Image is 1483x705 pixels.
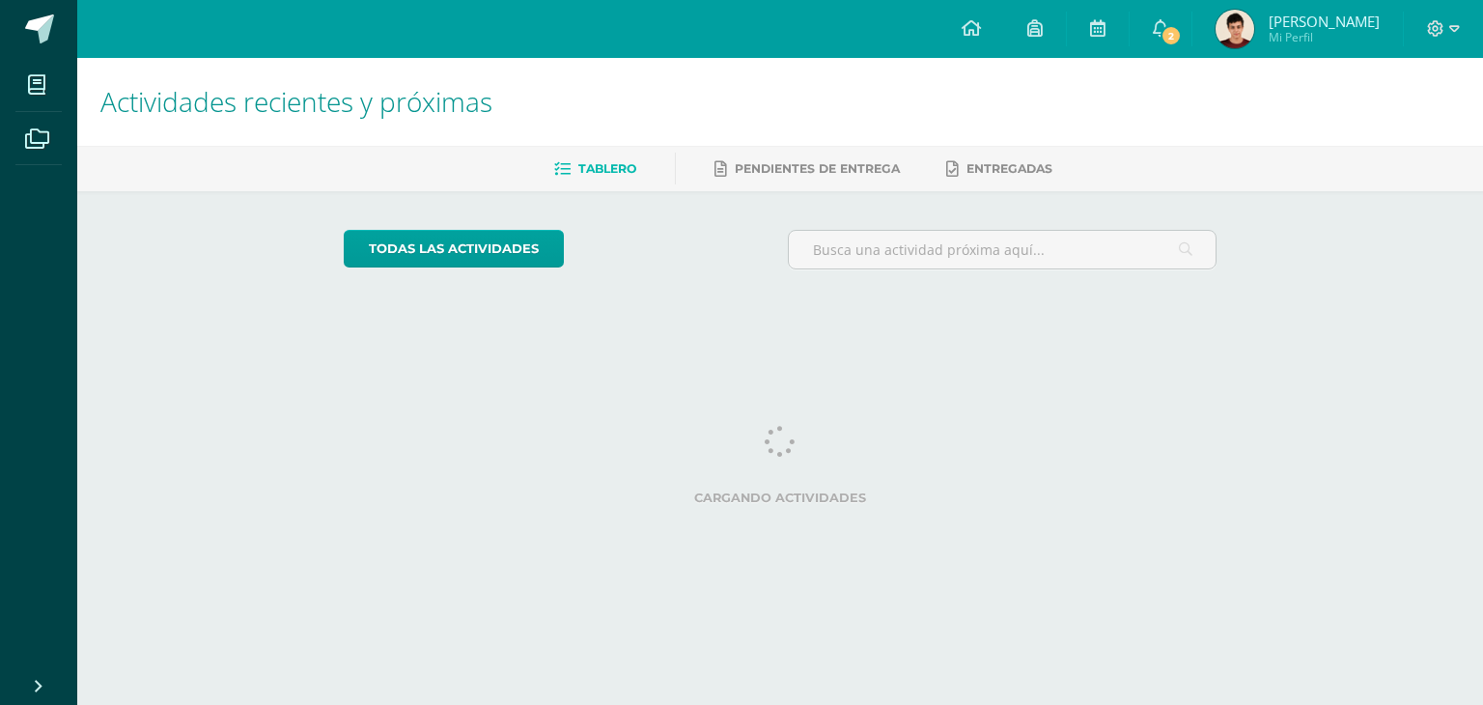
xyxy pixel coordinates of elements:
[1216,10,1254,48] img: d0e44063d19e54253f2068ba2aa0c258.png
[1269,29,1380,45] span: Mi Perfil
[344,230,564,268] a: todas las Actividades
[714,154,900,184] a: Pendientes de entrega
[344,491,1217,505] label: Cargando actividades
[1269,12,1380,31] span: [PERSON_NAME]
[735,161,900,176] span: Pendientes de entrega
[966,161,1052,176] span: Entregadas
[789,231,1217,268] input: Busca una actividad próxima aquí...
[100,83,492,120] span: Actividades recientes y próximas
[946,154,1052,184] a: Entregadas
[1161,25,1182,46] span: 2
[578,161,636,176] span: Tablero
[554,154,636,184] a: Tablero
